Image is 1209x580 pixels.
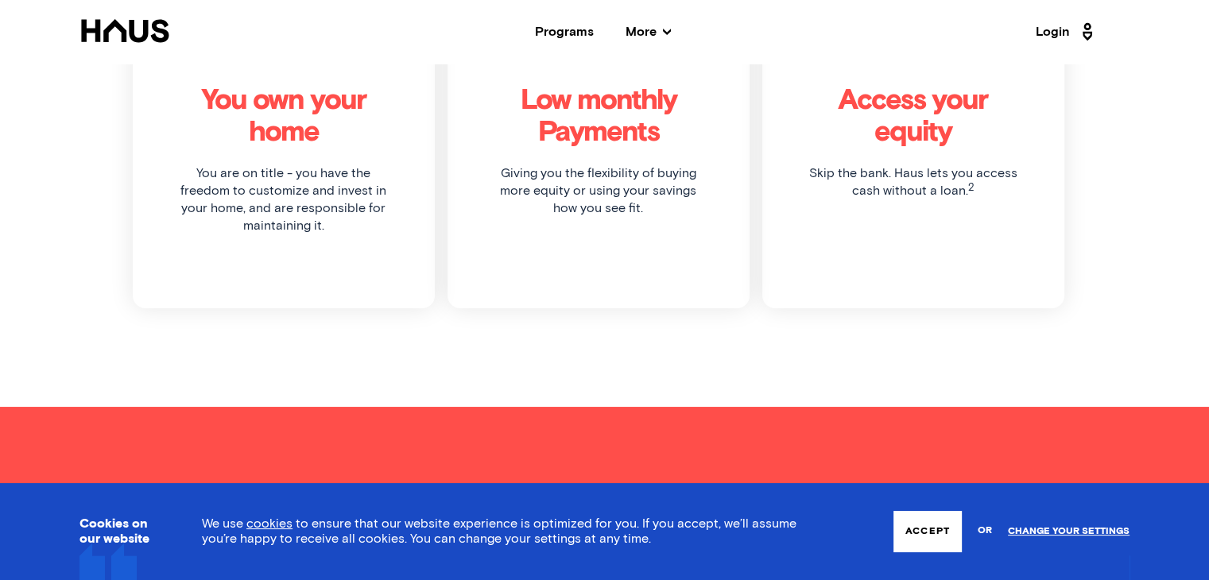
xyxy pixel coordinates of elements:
a: Programs [535,25,594,38]
span: More [626,25,671,38]
a: cookies [246,517,293,530]
p: You are on title - you have the freedom to customize and invest in your home, and are responsible... [177,164,390,234]
h1: Access your equity [807,85,1020,149]
sup: 2 [968,183,975,193]
span: We use to ensure that our website experience is optimized for you. If you accept, we’ll assume yo... [202,517,796,545]
span: or [978,517,992,545]
h3: Cookies on our website [79,516,162,547]
button: Accept [893,511,962,552]
h1: You own your home [177,85,390,149]
a: Login [1036,19,1098,44]
span: Skip the bank. Haus lets you access cash without a loan. [809,167,1017,197]
p: Giving you the flexibility of buying more equity or using your savings how you see fit. [492,164,705,217]
h1: Low monthly Payments [492,85,705,149]
a: Change your settings [1008,526,1130,537]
